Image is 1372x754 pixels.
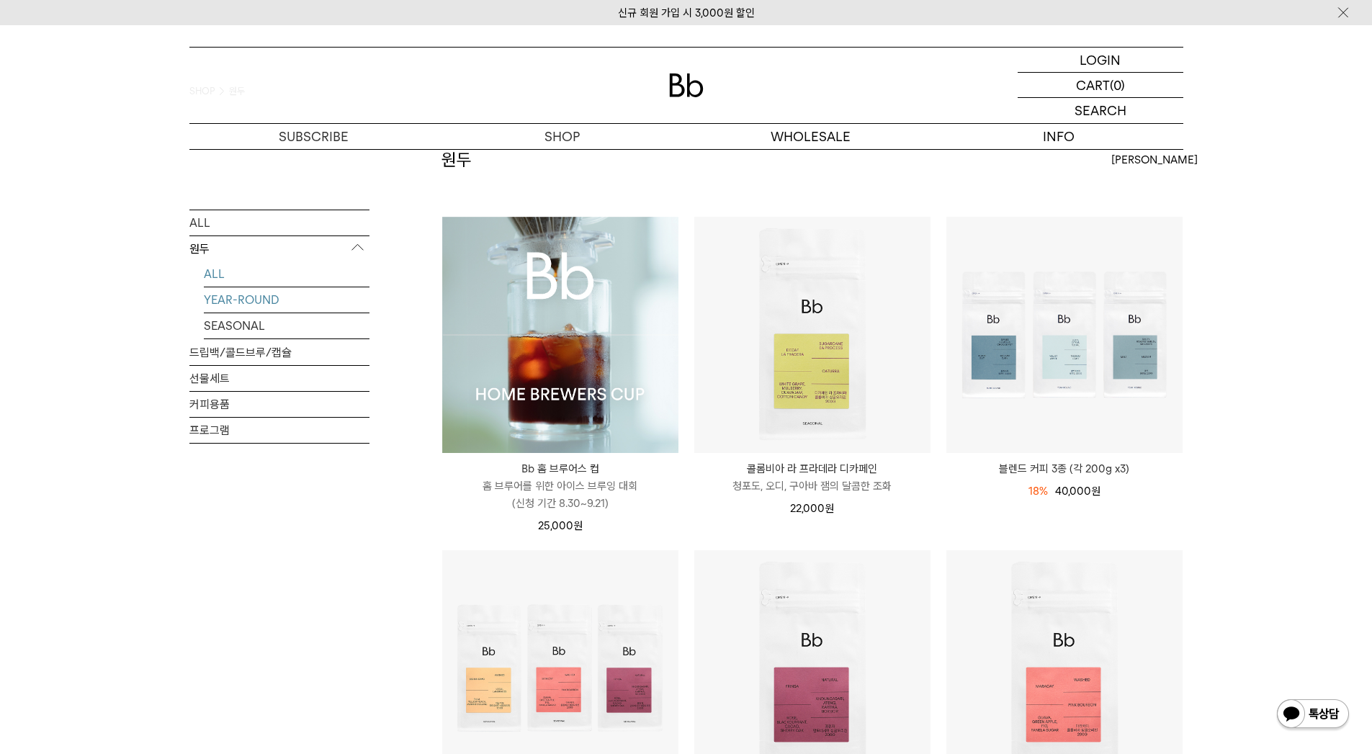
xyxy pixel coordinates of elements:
a: 드립백/콜드브루/캡슐 [189,339,369,364]
a: 콜롬비아 라 프라데라 디카페인 청포도, 오디, 구아바 잼의 달콤한 조화 [694,460,931,495]
a: 커피용품 [189,391,369,416]
a: SUBSCRIBE [189,124,438,149]
a: Bb 홈 브루어스 컵 홈 브루어를 위한 아이스 브루잉 대회(신청 기간 8.30~9.21) [442,460,678,512]
a: 프로그램 [189,417,369,442]
span: [PERSON_NAME] [1111,151,1198,169]
a: SEASONAL [204,313,369,338]
span: 원 [1091,485,1100,498]
span: 원 [825,502,834,515]
p: SEARCH [1075,98,1126,123]
p: LOGIN [1080,48,1121,72]
div: 18% [1028,483,1048,500]
p: INFO [935,124,1183,149]
p: 홈 브루어를 위한 아이스 브루잉 대회 (신청 기간 8.30~9.21) [442,477,678,512]
p: WHOLESALE [686,124,935,149]
a: 블렌드 커피 3종 (각 200g x3) [946,460,1183,477]
p: (0) [1110,73,1125,97]
img: Bb 홈 브루어스 컵 [442,217,678,453]
img: 카카오톡 채널 1:1 채팅 버튼 [1275,698,1350,732]
a: ALL [189,210,369,235]
p: 콜롬비아 라 프라데라 디카페인 [694,460,931,477]
img: 콜롬비아 라 프라데라 디카페인 [694,217,931,453]
p: CART [1076,73,1110,97]
a: ALL [204,261,369,286]
p: 원두 [189,235,369,261]
span: 원 [573,519,583,532]
img: 로고 [669,73,704,97]
span: 40,000 [1055,485,1100,498]
a: CART (0) [1018,73,1183,98]
a: SHOP [438,124,686,149]
p: 청포도, 오디, 구아바 잼의 달콤한 조화 [694,477,931,495]
a: LOGIN [1018,48,1183,73]
img: 블렌드 커피 3종 (각 200g x3) [946,217,1183,453]
span: 25,000 [538,519,583,532]
a: YEAR-ROUND [204,287,369,312]
a: 신규 회원 가입 시 3,000원 할인 [618,6,755,19]
span: 22,000 [790,502,834,515]
p: Bb 홈 브루어스 컵 [442,460,678,477]
h2: 원두 [441,148,472,172]
a: 선물세트 [189,365,369,390]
